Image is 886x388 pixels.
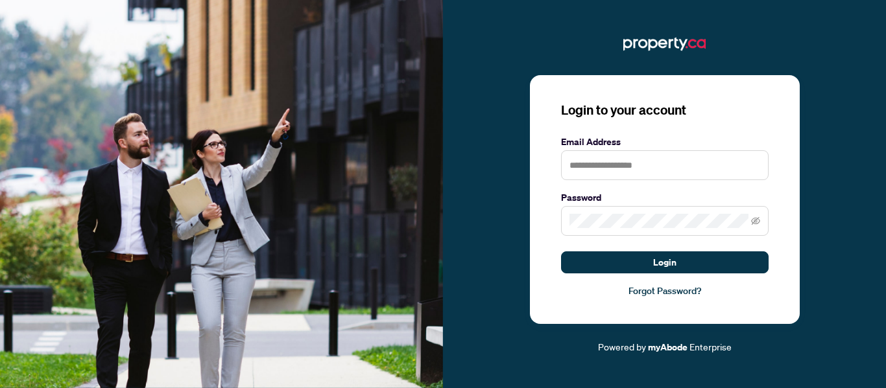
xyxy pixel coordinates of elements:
span: Powered by [598,341,646,352]
button: Login [561,251,769,273]
a: myAbode [648,340,688,354]
label: Email Address [561,135,769,149]
h3: Login to your account [561,101,769,119]
a: Forgot Password? [561,284,769,298]
span: Login [653,252,676,273]
span: Enterprise [689,341,732,352]
img: ma-logo [623,34,706,54]
label: Password [561,190,769,205]
span: eye-invisible [751,216,760,225]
